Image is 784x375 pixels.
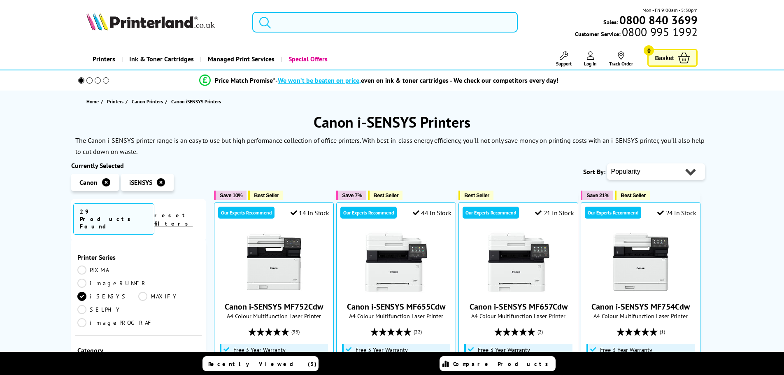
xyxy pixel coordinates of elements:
[440,356,556,371] a: Compare Products
[610,286,672,295] a: Canon i-SENSYS MF754Cdw
[132,97,163,106] span: Canon Printers
[281,49,334,70] a: Special Offers
[77,346,200,354] div: Category
[86,97,101,106] a: Home
[77,266,139,275] a: PIXMA
[86,49,121,70] a: Printers
[600,347,652,353] span: Free 3 Year Warranty
[121,49,200,70] a: Ink & Toner Cartridges
[225,301,323,312] a: Canon i-SENSYS MF752Cdw
[214,191,247,200] button: Save 10%
[619,12,698,28] b: 0800 840 3699
[132,97,165,106] a: Canon Printers
[463,312,574,320] span: A4 Colour Multifunction Laser Printer
[341,312,451,320] span: A4 Colour Multifunction Laser Printer
[254,192,279,198] span: Best Seller
[248,191,283,200] button: Best Seller
[464,192,489,198] span: Best Seller
[71,112,713,132] h1: Canon i-SENSYS Printers
[336,191,366,200] button: Save 7%
[584,61,597,67] span: Log In
[660,324,665,340] span: (1)
[655,52,674,63] span: Basket
[77,279,147,288] a: imageRUNNER
[463,207,519,219] div: Our Experts Recommend
[618,16,698,24] a: 0800 840 3699
[591,301,690,312] a: Canon i-SENSYS MF754Cdw
[609,51,633,67] a: Track Order
[75,136,705,156] p: The Canon i-SENSYS printer range is an easy to use but high performance collection of office prin...
[129,178,152,186] span: iSENSYS
[220,192,242,198] span: Save 10%
[291,209,329,217] div: 14 In Stock
[171,98,221,105] span: Canon iSENSYS Printers
[647,49,698,67] a: Basket 0
[275,76,558,84] div: - even on ink & toner cartridges - We check our competitors every day!
[365,286,427,295] a: Canon i-SENSYS MF655Cdw
[453,360,553,368] span: Compare Products
[581,191,613,200] button: Save 21%
[107,97,126,106] a: Printers
[413,209,451,217] div: 44 In Stock
[470,301,568,312] a: Canon i-SENSYS MF657Cdw
[77,292,139,301] a: iSENSYS
[208,360,317,368] span: Recently Viewed (3)
[243,286,305,295] a: Canon i-SENSYS MF752Cdw
[291,324,300,340] span: (38)
[644,45,654,56] span: 0
[200,49,281,70] a: Managed Print Services
[154,212,193,227] a: reset filters
[86,12,215,30] img: Printerland Logo
[478,347,530,353] span: Free 3 Year Warranty
[585,312,696,320] span: A4 Colour Multifunction Laser Printer
[610,231,672,293] img: Canon i-SENSYS MF754Cdw
[537,324,543,340] span: (2)
[86,12,242,32] a: Printerland Logo
[585,207,641,219] div: Our Experts Recommend
[583,168,605,176] span: Sort By:
[243,231,305,293] img: Canon i-SENSYS MF752Cdw
[77,318,154,327] a: imagePROGRAF
[488,231,549,293] img: Canon i-SENSYS MF657Cdw
[138,292,200,301] a: MAXIFY
[356,347,408,353] span: Free 3 Year Warranty
[79,178,98,186] span: Canon
[365,231,427,293] img: Canon i-SENSYS MF655Cdw
[535,209,574,217] div: 21 In Stock
[575,28,698,38] span: Customer Service:
[347,301,445,312] a: Canon i-SENSYS MF655Cdw
[374,192,399,198] span: Best Seller
[488,286,549,295] a: Canon i-SENSYS MF657Cdw
[556,51,572,67] a: Support
[107,97,123,106] span: Printers
[621,192,646,198] span: Best Seller
[657,209,696,217] div: 24 In Stock
[215,76,275,84] span: Price Match Promise*
[414,324,422,340] span: (22)
[77,253,200,261] div: Printer Series
[202,356,319,371] a: Recently Viewed (3)
[219,312,329,320] span: A4 Colour Multifunction Laser Printer
[642,6,698,14] span: Mon - Fri 9:00am - 5:30pm
[584,51,597,67] a: Log In
[342,192,362,198] span: Save 7%
[73,203,155,235] span: 29 Products Found
[458,191,493,200] button: Best Seller
[603,18,618,26] span: Sales:
[233,347,286,353] span: Free 3 Year Warranty
[556,61,572,67] span: Support
[77,305,139,314] a: SELPHY
[586,192,609,198] span: Save 21%
[67,73,691,88] li: modal_Promise
[129,49,194,70] span: Ink & Toner Cartridges
[368,191,403,200] button: Best Seller
[71,161,206,170] div: Currently Selected
[278,76,361,84] span: We won’t be beaten on price,
[615,191,650,200] button: Best Seller
[340,207,397,219] div: Our Experts Recommend
[218,207,275,219] div: Our Experts Recommend
[621,28,698,36] span: 0800 995 1992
